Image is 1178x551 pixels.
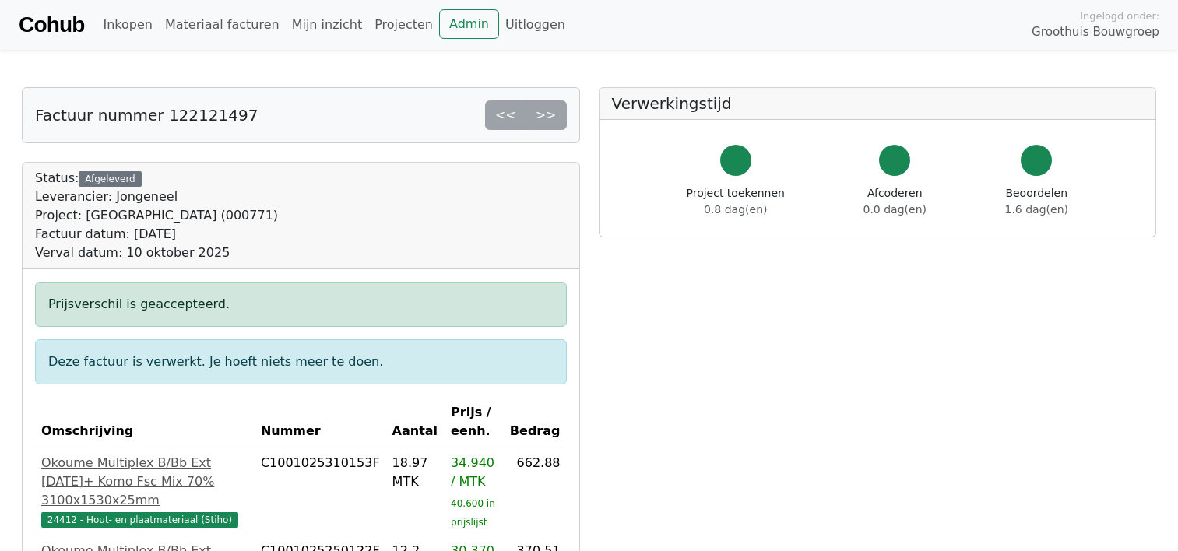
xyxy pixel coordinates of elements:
a: Okoume Multiplex B/Bb Ext [DATE]+ Komo Fsc Mix 70% 3100x1530x25mm24412 - Hout- en plaatmateriaal ... [41,454,248,528]
div: Beoordelen [1005,185,1068,218]
span: Ingelogd onder: [1080,9,1159,23]
div: Deze factuur is verwerkt. Je hoeft niets meer te doen. [35,339,567,384]
div: Project: [GEOGRAPHIC_DATA] (000771) [35,206,278,225]
a: Mijn inzicht [286,9,369,40]
a: Projecten [368,9,439,40]
span: 0.8 dag(en) [704,203,767,216]
div: Verval datum: 10 oktober 2025 [35,244,278,262]
div: Factuur datum: [DATE] [35,225,278,244]
a: Materiaal facturen [159,9,286,40]
th: Bedrag [502,397,566,447]
th: Nummer [255,397,386,447]
div: 34.940 / MTK [451,454,496,491]
td: 662.88 [502,447,566,535]
a: Admin [439,9,499,39]
a: Inkopen [97,9,158,40]
a: Cohub [19,6,84,44]
th: Aantal [386,397,445,447]
div: Okoume Multiplex B/Bb Ext [DATE]+ Komo Fsc Mix 70% 3100x1530x25mm [41,454,248,510]
td: C1001025310153F [255,447,386,535]
th: Prijs / eenh. [445,397,502,447]
div: 18.97 MTK [392,454,438,491]
div: Afcoderen [863,185,927,218]
div: Prijsverschil is geaccepteerd. [35,282,567,327]
span: 1.6 dag(en) [1005,203,1068,216]
div: Status: [35,169,278,262]
div: Leverancier: Jongeneel [35,188,278,206]
span: 0.0 dag(en) [863,203,927,216]
span: Groothuis Bouwgroep [1032,23,1159,41]
span: 24412 - Hout- en plaatmateriaal (Stiho) [41,512,238,528]
div: Afgeleverd [79,171,141,187]
div: Project toekennen [687,185,785,218]
h5: Factuur nummer 122121497 [35,106,258,125]
th: Omschrijving [35,397,255,447]
h5: Verwerkingstijd [612,94,1144,113]
sub: 40.600 in prijslijst [451,498,495,528]
a: Uitloggen [499,9,571,40]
